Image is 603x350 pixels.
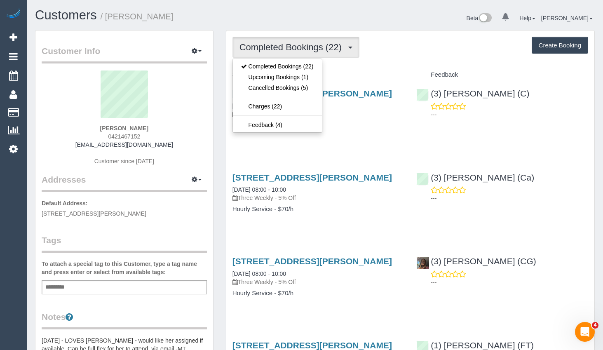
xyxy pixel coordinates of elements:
a: [STREET_ADDRESS][PERSON_NAME] [232,256,392,266]
span: [STREET_ADDRESS][PERSON_NAME] [42,210,146,217]
a: [STREET_ADDRESS][PERSON_NAME] [232,173,392,182]
img: (3) Kito Modeste (CG) [417,257,429,269]
span: Completed Bookings (22) [239,42,346,52]
span: 0421467152 [108,133,140,140]
a: [STREET_ADDRESS][PERSON_NAME] [232,341,392,350]
button: Completed Bookings (22) [232,37,359,58]
a: Cancelled Bookings (5) [233,82,322,93]
img: Automaid Logo [5,8,21,20]
a: (1) [PERSON_NAME] (FT) [416,341,534,350]
h4: Hourly Service - $70/h [232,290,404,297]
a: Help [519,15,535,21]
p: --- [431,278,588,287]
strong: [PERSON_NAME] [100,125,148,132]
img: New interface [478,13,492,24]
button: Create Booking [532,37,588,54]
p: Three Weekly - 5% Off [232,278,404,286]
a: Upcoming Bookings (1) [233,72,322,82]
p: Three Weekly - 5% Off [232,194,404,202]
a: (3) [PERSON_NAME] (Ca) [416,173,534,182]
span: 4 [592,322,598,329]
h4: Hourly Service - $70/h [232,206,404,213]
p: --- [431,110,588,119]
span: Customer since [DATE] [94,158,154,164]
a: Beta [467,15,492,21]
small: / [PERSON_NAME] [101,12,174,21]
a: Completed Bookings (22) [233,61,322,72]
iframe: Intercom live chat [575,322,595,342]
legend: Customer Info [42,45,207,63]
a: (3) [PERSON_NAME] (CG) [416,256,536,266]
label: To attach a special tag to this Customer, type a tag name and press enter or select from availabl... [42,260,207,276]
a: Feedback (4) [233,120,322,130]
a: Customers [35,8,97,22]
h4: Feedback [416,71,588,78]
a: [DATE] 08:00 - 10:00 [232,186,286,193]
a: [EMAIL_ADDRESS][DOMAIN_NAME] [75,141,173,148]
label: Default Address: [42,199,88,207]
a: Charges (22) [233,101,322,112]
a: (3) [PERSON_NAME] (C) [416,89,529,98]
legend: Tags [42,234,207,253]
a: [DATE] 08:00 - 10:00 [232,270,286,277]
legend: Notes [42,311,207,329]
a: [PERSON_NAME] [541,15,593,21]
p: --- [431,194,588,202]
